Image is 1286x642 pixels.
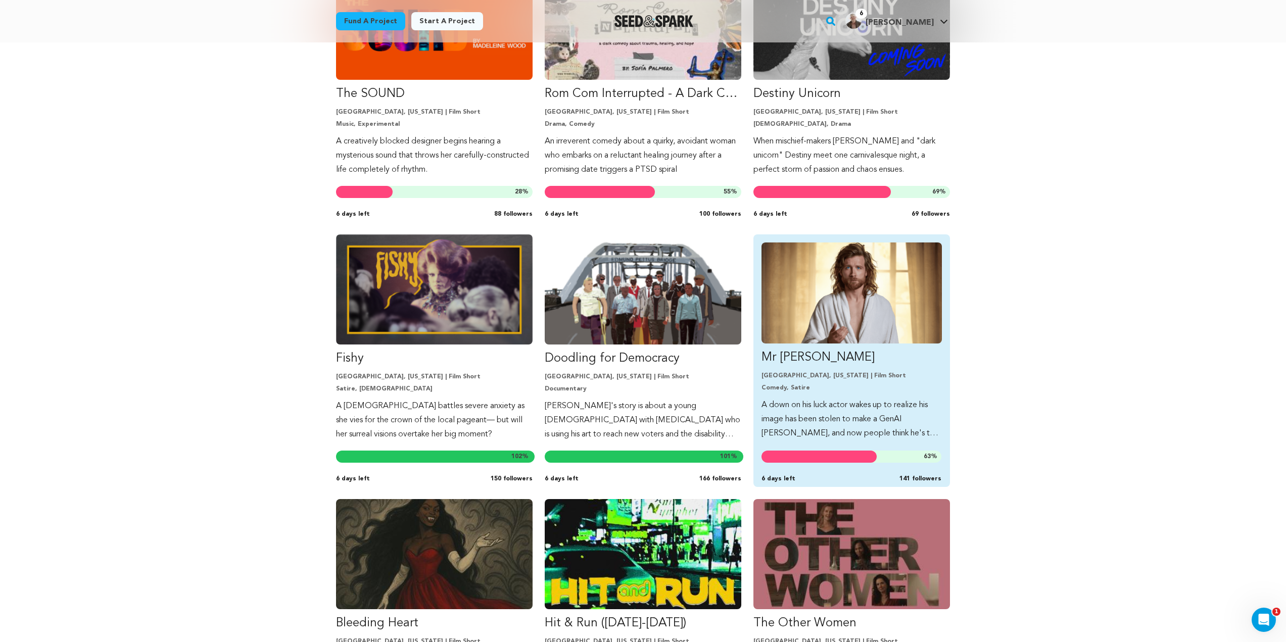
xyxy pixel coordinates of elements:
[843,11,950,29] a: Kris S.'s Profile
[545,385,741,393] p: Documentary
[411,12,483,30] a: Start a project
[515,188,529,196] span: %
[614,15,694,27] a: Seed&Spark Homepage
[545,615,741,631] p: Hit & Run ([DATE]-[DATE])
[336,615,533,631] p: Bleeding Heart
[845,13,934,29] div: Kris S.'s Profile
[724,189,731,195] span: 55
[1272,608,1280,616] span: 1
[761,398,942,440] p: A down on his luck actor wakes up to realize his image has been stolen to make a GenAI [PERSON_NA...
[932,188,946,196] span: %
[336,210,370,218] span: 6 days left
[336,12,405,30] a: Fund a project
[545,399,741,441] p: [PERSON_NAME]'s story is about a young [DEMOGRAPHIC_DATA] with [MEDICAL_DATA] who is using his ar...
[866,19,934,27] span: [PERSON_NAME]
[699,475,741,483] span: 166 followers
[545,475,579,483] span: 6 days left
[761,350,942,366] p: Mr [PERSON_NAME]
[932,189,939,195] span: 69
[761,475,795,483] span: 6 days left
[761,242,942,440] a: Fund Mr Jesus
[899,475,941,483] span: 141 followers
[336,385,533,393] p: Satire, [DEMOGRAPHIC_DATA]
[515,189,522,195] span: 28
[753,210,787,218] span: 6 days left
[753,134,950,177] p: When mischief-makers [PERSON_NAME] and "dark unicorn" Destiny meet one carnivalesque night, a per...
[336,399,533,441] p: A [DEMOGRAPHIC_DATA] battles severe anxiety as she vies for the crown of the local pageant— but w...
[545,373,741,381] p: [GEOGRAPHIC_DATA], [US_STATE] | Film Short
[924,453,937,461] span: %
[545,86,741,102] p: Rom Com Interrupted - A Dark Comedy about PTSD
[336,120,533,128] p: Music, Experimental
[545,351,741,367] p: Doodling for Democracy
[753,108,950,116] p: [GEOGRAPHIC_DATA], [US_STATE] | Film Short
[761,372,942,380] p: [GEOGRAPHIC_DATA], [US_STATE] | Film Short
[336,134,533,177] p: A creatively blocked designer begins hearing a mysterious sound that throws her carefully-constru...
[720,453,737,461] span: %
[545,108,741,116] p: [GEOGRAPHIC_DATA], [US_STATE] | Film Short
[720,454,731,460] span: 101
[845,13,862,29] img: 8baa857225ad225b.jpg
[545,210,579,218] span: 6 days left
[336,475,370,483] span: 6 days left
[724,188,737,196] span: %
[614,15,694,27] img: Seed&Spark Logo Dark Mode
[545,234,741,441] a: Fund Doodling for Democracy
[336,234,533,441] a: Fund Fishy
[855,9,867,19] span: 6
[336,351,533,367] p: Fishy
[753,86,950,102] p: Destiny Unicorn
[336,108,533,116] p: [GEOGRAPHIC_DATA], [US_STATE] | Film Short
[511,454,522,460] span: 102
[924,454,931,460] span: 63
[491,475,533,483] span: 150 followers
[511,453,529,461] span: %
[336,86,533,102] p: The SOUND
[336,373,533,381] p: [GEOGRAPHIC_DATA], [US_STATE] | Film Short
[753,120,950,128] p: [DEMOGRAPHIC_DATA], Drama
[912,210,950,218] span: 69 followers
[545,134,741,177] p: An irreverent comedy about a quirky, avoidant woman who embarks on a reluctant healing journey af...
[843,11,950,32] span: Kris S.'s Profile
[753,615,950,631] p: The Other Women
[1252,608,1276,632] iframe: Intercom live chat
[761,384,942,392] p: Comedy, Satire
[545,120,741,128] p: Drama, Comedy
[494,210,533,218] span: 88 followers
[699,210,741,218] span: 100 followers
